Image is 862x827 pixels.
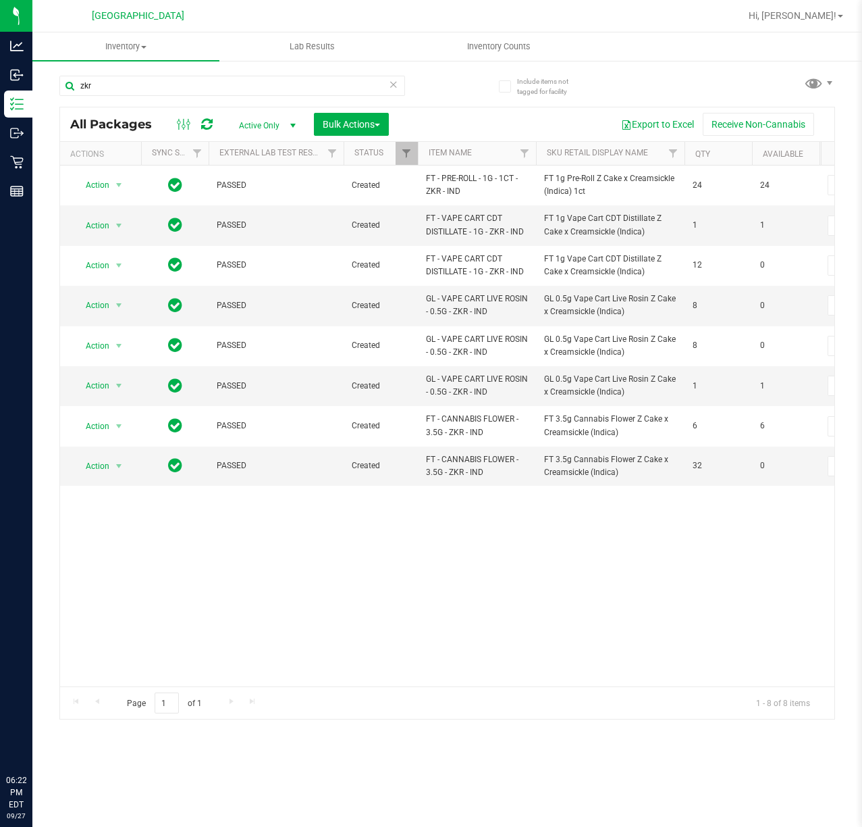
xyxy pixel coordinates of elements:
inline-svg: Analytics [10,39,24,53]
span: FT 1g Vape Cart CDT Distillate Z Cake x Creamsickle (Indica) [544,253,676,278]
span: PASSED [217,219,335,232]
span: Action [74,176,110,195]
span: In Sync [168,255,182,274]
span: Page of 1 [115,693,213,713]
span: 1 [693,219,744,232]
inline-svg: Outbound [10,126,24,140]
span: 8 [693,299,744,312]
span: PASSED [217,339,335,352]
inline-svg: Inbound [10,68,24,82]
span: GL 0.5g Vape Cart Live Rosin Z Cake x Creamsickle (Indica) [544,333,676,359]
span: In Sync [168,416,182,435]
span: GL - VAPE CART LIVE ROSIN - 0.5G - ZKR - IND [426,333,528,359]
span: FT 1g Pre-Roll Z Cake x Creamsickle (Indica) 1ct [544,172,676,198]
input: Search Package ID, Item Name, SKU, Lot or Part Number... [59,76,405,96]
span: select [111,216,128,235]
a: Inventory [32,32,219,61]
span: In Sync [168,376,182,395]
span: Created [352,179,410,192]
input: 1 [155,693,179,713]
span: select [111,296,128,315]
span: Lab Results [271,41,353,53]
p: 06:22 PM EDT [6,774,26,811]
span: FT - CANNABIS FLOWER - 3.5G - ZKR - IND [426,453,528,479]
span: Bulk Actions [323,119,380,130]
span: FT - PRE-ROLL - 1G - 1CT - ZKR - IND [426,172,528,198]
span: Action [74,256,110,275]
iframe: Resource center [14,719,54,759]
inline-svg: Inventory [10,97,24,111]
a: Sku Retail Display Name [547,148,648,157]
span: GL - VAPE CART LIVE ROSIN - 0.5G - ZKR - IND [426,293,528,318]
span: Created [352,219,410,232]
button: Bulk Actions [314,113,389,136]
span: FT 1g Vape Cart CDT Distillate Z Cake x Creamsickle (Indica) [544,212,676,238]
span: 0 [760,459,811,472]
span: Action [74,336,110,355]
a: Status [354,148,383,157]
span: 24 [693,179,744,192]
span: select [111,256,128,275]
span: Inventory Counts [449,41,549,53]
a: External Lab Test Result [219,148,325,157]
a: Filter [396,142,418,165]
span: Created [352,459,410,472]
span: Created [352,299,410,312]
button: Export to Excel [612,113,703,136]
span: FT 3.5g Cannabis Flower Z Cake x Creamsickle (Indica) [544,413,676,438]
span: In Sync [168,296,182,315]
span: In Sync [168,336,182,355]
span: In Sync [168,176,182,195]
span: 1 [693,380,744,393]
span: FT 3.5g Cannabis Flower Z Cake x Creamsickle (Indica) [544,453,676,479]
a: Item Name [429,148,472,157]
span: FT - CANNABIS FLOWER - 3.5G - ZKR - IND [426,413,528,438]
span: 1 [760,219,811,232]
span: Action [74,216,110,235]
a: Filter [321,142,344,165]
span: Inventory [32,41,219,53]
span: 12 [693,259,744,272]
span: In Sync [168,456,182,475]
span: Action [74,457,110,476]
span: FT - VAPE CART CDT DISTILLATE - 1G - ZKR - IND [426,212,528,238]
a: Sync Status [152,148,204,157]
span: GL 0.5g Vape Cart Live Rosin Z Cake x Creamsickle (Indica) [544,293,676,318]
span: select [111,176,128,195]
span: Action [74,417,110,436]
span: 1 [760,380,811,393]
span: 6 [760,420,811,432]
span: 24 [760,179,811,192]
inline-svg: Retail [10,155,24,169]
span: Clear [389,76,398,93]
span: PASSED [217,380,335,393]
span: PASSED [217,299,335,312]
span: Action [74,296,110,315]
span: select [111,376,128,395]
div: Actions [70,149,136,159]
span: select [111,336,128,355]
span: 6 [693,420,744,432]
span: 0 [760,299,811,312]
span: select [111,417,128,436]
span: Action [74,376,110,395]
span: GL 0.5g Vape Cart Live Rosin Z Cake x Creamsickle (Indica) [544,373,676,399]
span: FT - VAPE CART CDT DISTILLATE - 1G - ZKR - IND [426,253,528,278]
a: Filter [514,142,536,165]
span: 8 [693,339,744,352]
span: Created [352,259,410,272]
span: 0 [760,339,811,352]
a: Available [763,149,803,159]
span: select [111,457,128,476]
span: Created [352,420,410,432]
a: Inventory Counts [406,32,593,61]
span: GL - VAPE CART LIVE ROSIN - 0.5G - ZKR - IND [426,373,528,399]
inline-svg: Reports [10,184,24,198]
span: All Packages [70,117,165,132]
span: 1 - 8 of 8 items [745,693,821,713]
span: PASSED [217,259,335,272]
a: Filter [662,142,684,165]
span: Created [352,380,410,393]
a: Lab Results [219,32,406,61]
span: PASSED [217,420,335,432]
